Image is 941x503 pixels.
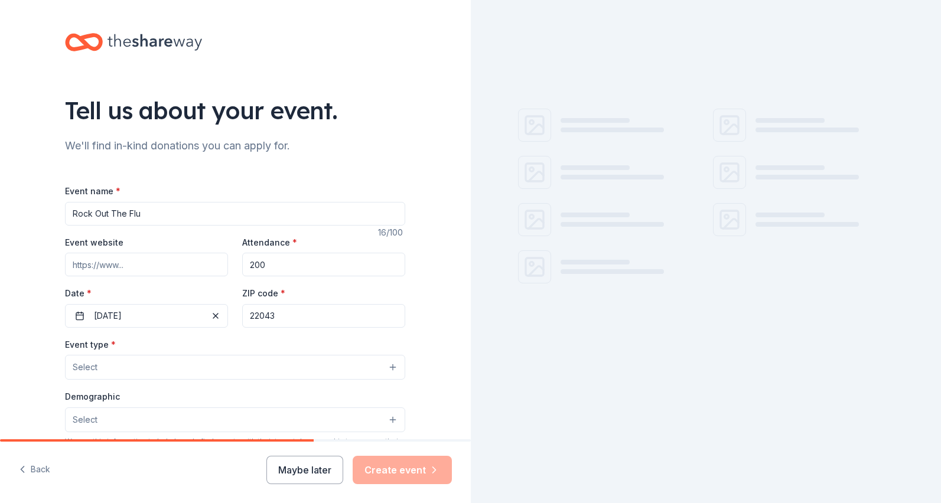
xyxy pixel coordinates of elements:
[65,94,405,127] div: Tell us about your event.
[65,407,405,432] button: Select
[65,304,228,328] button: [DATE]
[65,253,228,276] input: https://www...
[378,226,405,240] div: 16 /100
[65,288,228,299] label: Date
[19,458,50,482] button: Back
[242,237,297,249] label: Attendance
[242,304,405,328] input: 12345 (U.S. only)
[65,237,123,249] label: Event website
[65,391,120,403] label: Demographic
[73,360,97,374] span: Select
[242,288,285,299] label: ZIP code
[65,355,405,380] button: Select
[65,185,121,197] label: Event name
[73,413,97,427] span: Select
[266,456,343,484] button: Maybe later
[65,136,405,155] div: We'll find in-kind donations you can apply for.
[65,339,116,351] label: Event type
[65,202,405,226] input: Spring Fundraiser
[65,437,405,456] div: We use this information to help brands find events with their target demographic to sponsor their...
[242,253,405,276] input: 20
